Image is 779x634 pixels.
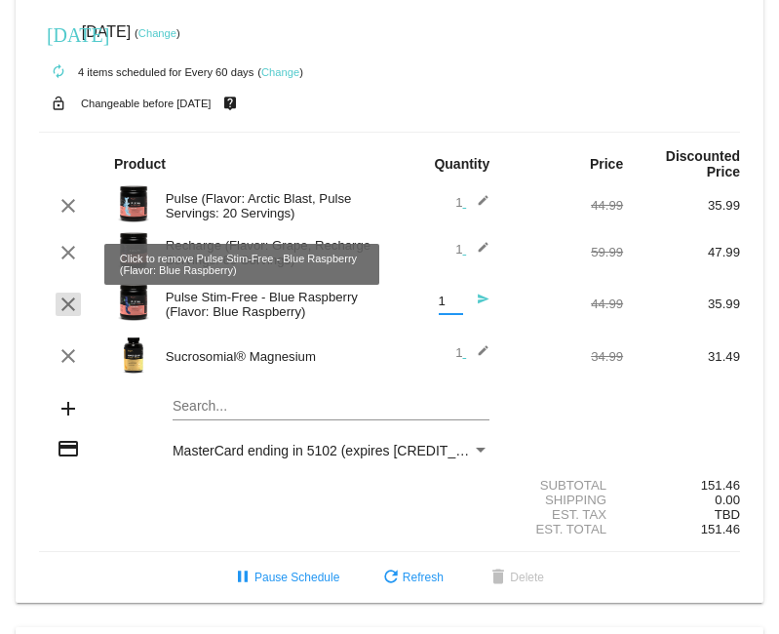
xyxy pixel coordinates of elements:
span: TBD [715,507,740,522]
a: Change [261,66,299,78]
span: MasterCard ending in 5102 (expires [CREDIT_CARD_DATA]) [173,443,545,458]
strong: Product [114,156,166,172]
div: Subtotal [506,478,623,493]
div: 35.99 [623,297,740,311]
img: PulseSF-20S-Blue-Raspb-Transp.png [114,283,153,322]
span: 151.46 [701,522,740,536]
mat-icon: send [466,293,489,316]
small: Changeable before [DATE] [81,98,212,109]
mat-icon: edit [466,241,489,264]
div: 44.99 [506,198,623,213]
button: Pause Schedule [215,560,355,595]
img: magnesium-carousel-1.png [114,336,153,375]
div: Pulse Stim-Free - Blue Raspberry (Flavor: Blue Raspberry) [156,290,390,319]
mat-icon: edit [466,194,489,218]
div: Recharge (Flavor: Grape, Recharge Servings: 60 Servings) [156,238,390,267]
div: 151.46 [623,478,740,493]
button: Delete [471,560,560,595]
div: 35.99 [623,198,740,213]
mat-icon: credit_card [57,437,80,460]
div: 59.99 [506,245,623,259]
mat-icon: live_help [218,91,242,116]
div: Sucrosomial® Magnesium [156,349,390,364]
mat-icon: clear [57,344,80,368]
div: 34.99 [506,349,623,364]
mat-icon: edit [466,344,489,368]
div: 31.49 [623,349,740,364]
div: Est. Tax [506,507,623,522]
input: Quantity [439,295,463,309]
a: Change [138,27,176,39]
span: 0.00 [715,493,740,507]
mat-icon: clear [57,241,80,264]
span: Pause Schedule [231,571,339,584]
span: 1 [455,195,489,210]
img: Recharge-60S-bottle-Image-Carousel-Grape.png [114,231,153,270]
div: Pulse (Flavor: Arctic Blast, Pulse Servings: 20 Servings) [156,191,390,220]
small: ( ) [135,27,180,39]
img: Pulse20S-Arctic-Blast-transp.png [114,184,153,223]
button: Refresh [364,560,459,595]
small: ( ) [257,66,303,78]
mat-icon: clear [57,194,80,218]
mat-icon: refresh [379,567,403,590]
div: 44.99 [506,297,623,311]
span: Refresh [379,571,444,584]
mat-icon: pause [231,567,254,590]
span: 1 [455,242,489,257]
small: 4 items scheduled for Every 60 days [39,66,253,78]
mat-icon: autorenew [47,60,70,84]
mat-icon: [DATE] [47,21,70,45]
mat-icon: delete [487,567,510,590]
strong: Price [590,156,623,172]
mat-icon: lock_open [47,91,70,116]
input: Search... [173,399,489,415]
div: 47.99 [623,245,740,259]
mat-select: Payment Method [173,443,489,458]
div: Shipping [506,493,623,507]
mat-icon: add [57,397,80,420]
mat-icon: clear [57,293,80,316]
strong: Quantity [434,156,489,172]
strong: Discounted Price [666,148,740,179]
div: Est. Total [506,522,623,536]
span: Delete [487,571,544,584]
span: 1 [455,345,489,360]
